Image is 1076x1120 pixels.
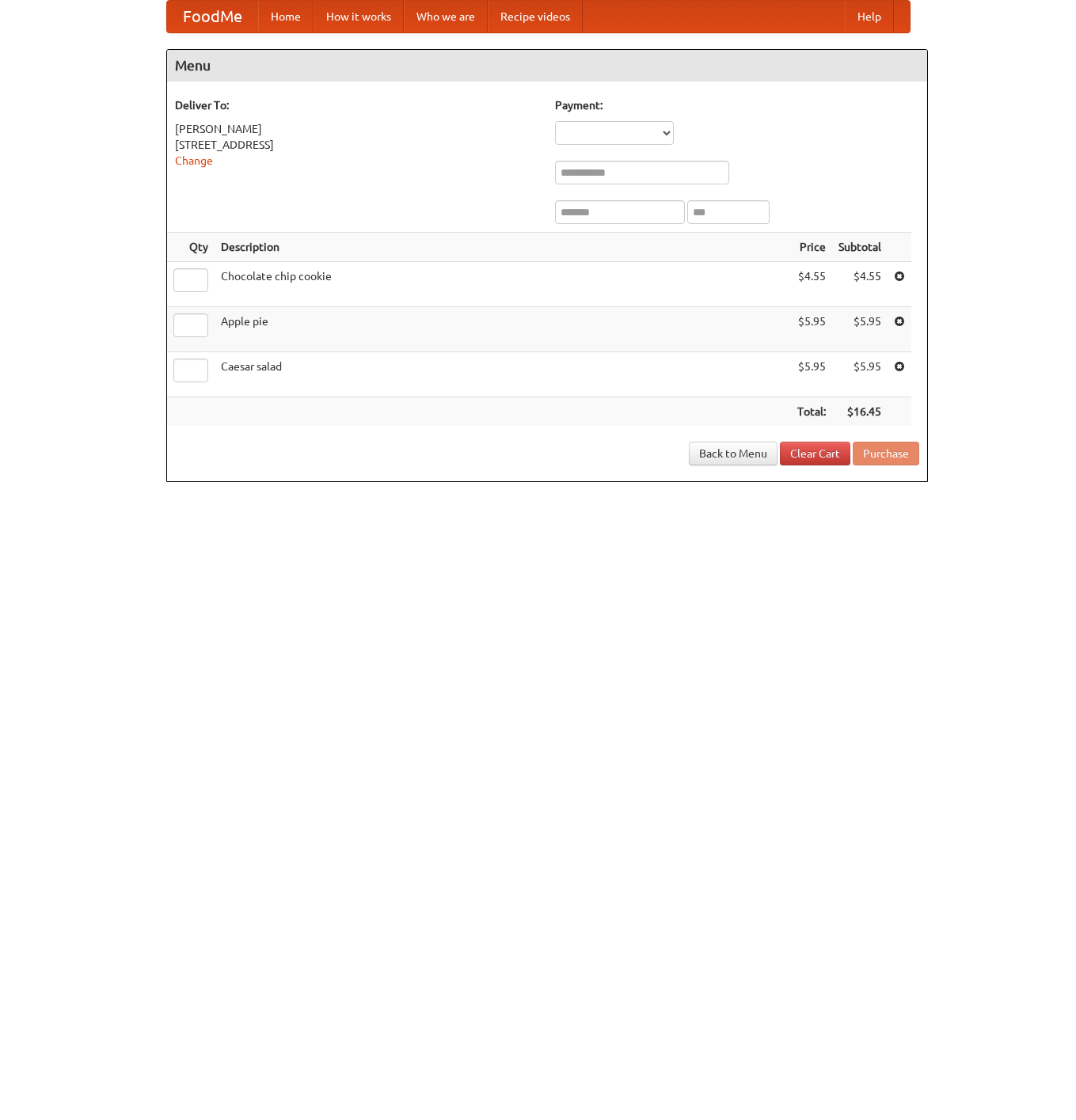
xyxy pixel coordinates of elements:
[791,397,832,427] th: Total:
[175,154,213,167] a: Change
[314,1,404,32] a: How it works
[832,262,888,307] td: $4.55
[167,1,258,32] a: FoodMe
[853,442,919,465] button: Purchase
[488,1,583,32] a: Recipe videos
[832,397,888,427] th: $16.45
[791,233,832,262] th: Price
[832,307,888,352] td: $5.95
[791,307,832,352] td: $5.95
[215,307,791,352] td: Apple pie
[689,442,778,465] a: Back to Menu
[167,233,215,262] th: Qty
[845,1,894,32] a: Help
[832,352,888,397] td: $5.95
[215,262,791,307] td: Chocolate chip cookie
[175,121,539,137] div: [PERSON_NAME]
[791,262,832,307] td: $4.55
[167,50,927,82] h4: Menu
[215,233,791,262] th: Description
[780,442,850,465] a: Clear Cart
[791,352,832,397] td: $5.95
[175,97,539,113] h5: Deliver To:
[404,1,488,32] a: Who we are
[175,137,539,153] div: [STREET_ADDRESS]
[215,352,791,397] td: Caesar salad
[832,233,888,262] th: Subtotal
[258,1,314,32] a: Home
[555,97,919,113] h5: Payment:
